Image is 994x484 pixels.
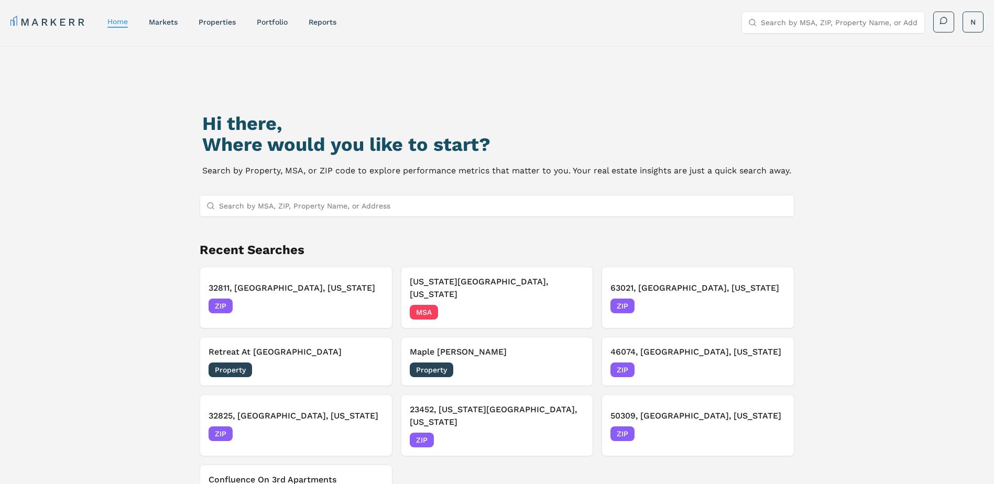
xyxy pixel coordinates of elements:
[10,15,86,29] a: MARKERR
[970,17,976,27] span: N
[209,299,233,313] span: ZIP
[963,12,984,32] button: N
[401,337,594,386] button: Maple [PERSON_NAME]Property[DATE]
[561,435,584,445] span: [DATE]
[410,346,585,358] h3: Maple [PERSON_NAME]
[610,346,785,358] h3: 46074, [GEOGRAPHIC_DATA], [US_STATE]
[209,410,384,422] h3: 32825, [GEOGRAPHIC_DATA], [US_STATE]
[209,282,384,294] h3: 32811, [GEOGRAPHIC_DATA], [US_STATE]
[610,282,785,294] h3: 63021, [GEOGRAPHIC_DATA], [US_STATE]
[209,362,252,377] span: Property
[360,301,384,311] span: [DATE]
[610,410,785,422] h3: 50309, [GEOGRAPHIC_DATA], [US_STATE]
[257,18,288,26] a: Portfolio
[761,12,918,33] input: Search by MSA, ZIP, Property Name, or Address
[410,433,434,447] span: ZIP
[401,394,594,456] button: 23452, [US_STATE][GEOGRAPHIC_DATA], [US_STATE]ZIP[DATE]
[410,403,585,428] h3: 23452, [US_STATE][GEOGRAPHIC_DATA], [US_STATE]
[610,299,635,313] span: ZIP
[410,305,438,320] span: MSA
[202,113,791,134] h1: Hi there,
[602,394,794,456] button: 50309, [GEOGRAPHIC_DATA], [US_STATE]ZIP[DATE]
[202,163,791,178] p: Search by Property, MSA, or ZIP code to explore performance metrics that matter to you. Your real...
[149,18,178,26] a: markets
[410,276,585,301] h3: [US_STATE][GEOGRAPHIC_DATA], [US_STATE]
[200,267,392,328] button: 32811, [GEOGRAPHIC_DATA], [US_STATE]ZIP[DATE]
[561,307,584,317] span: [DATE]
[200,337,392,386] button: Retreat At [GEOGRAPHIC_DATA]Property[DATE]
[209,426,233,441] span: ZIP
[209,346,384,358] h3: Retreat At [GEOGRAPHIC_DATA]
[410,362,453,377] span: Property
[762,301,785,311] span: [DATE]
[762,428,785,439] span: [DATE]
[219,195,788,216] input: Search by MSA, ZIP, Property Name, or Address
[602,337,794,386] button: 46074, [GEOGRAPHIC_DATA], [US_STATE]ZIP[DATE]
[199,18,236,26] a: properties
[360,428,384,439] span: [DATE]
[107,17,128,26] a: home
[602,267,794,328] button: 63021, [GEOGRAPHIC_DATA], [US_STATE]ZIP[DATE]
[309,18,336,26] a: reports
[360,365,384,375] span: [DATE]
[200,394,392,456] button: 32825, [GEOGRAPHIC_DATA], [US_STATE]ZIP[DATE]
[610,426,635,441] span: ZIP
[610,362,635,377] span: ZIP
[202,134,791,155] h2: Where would you like to start?
[561,365,584,375] span: [DATE]
[401,267,594,328] button: [US_STATE][GEOGRAPHIC_DATA], [US_STATE]MSA[DATE]
[200,241,795,258] h2: Recent Searches
[762,365,785,375] span: [DATE]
